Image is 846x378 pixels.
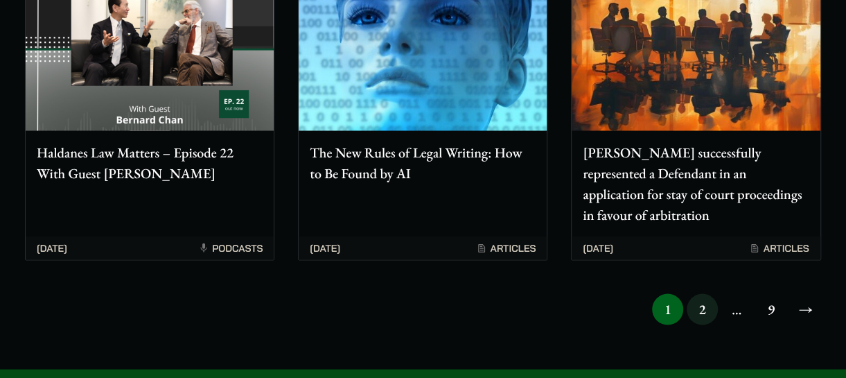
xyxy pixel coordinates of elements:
span: Articles [476,241,536,254]
time: [DATE] [37,241,67,254]
nav: Posts pagination [25,293,821,325]
span: … [721,293,752,325]
p: Haldanes Law Matters – Episode 22 With Guest [PERSON_NAME] [37,141,263,183]
a: → [790,293,821,325]
span: Podcasts [198,241,263,254]
span: Articles [749,241,809,254]
time: [DATE] [310,241,340,254]
a: 2 [687,293,718,325]
p: [PERSON_NAME] successfully represented a Defendant in an application for stay of court proceeding... [583,141,809,225]
span: 1 [652,293,683,325]
a: 9 [755,293,786,325]
p: The New Rules of Legal Writing: How to Be Found by AI [310,141,536,183]
time: [DATE] [583,241,613,254]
